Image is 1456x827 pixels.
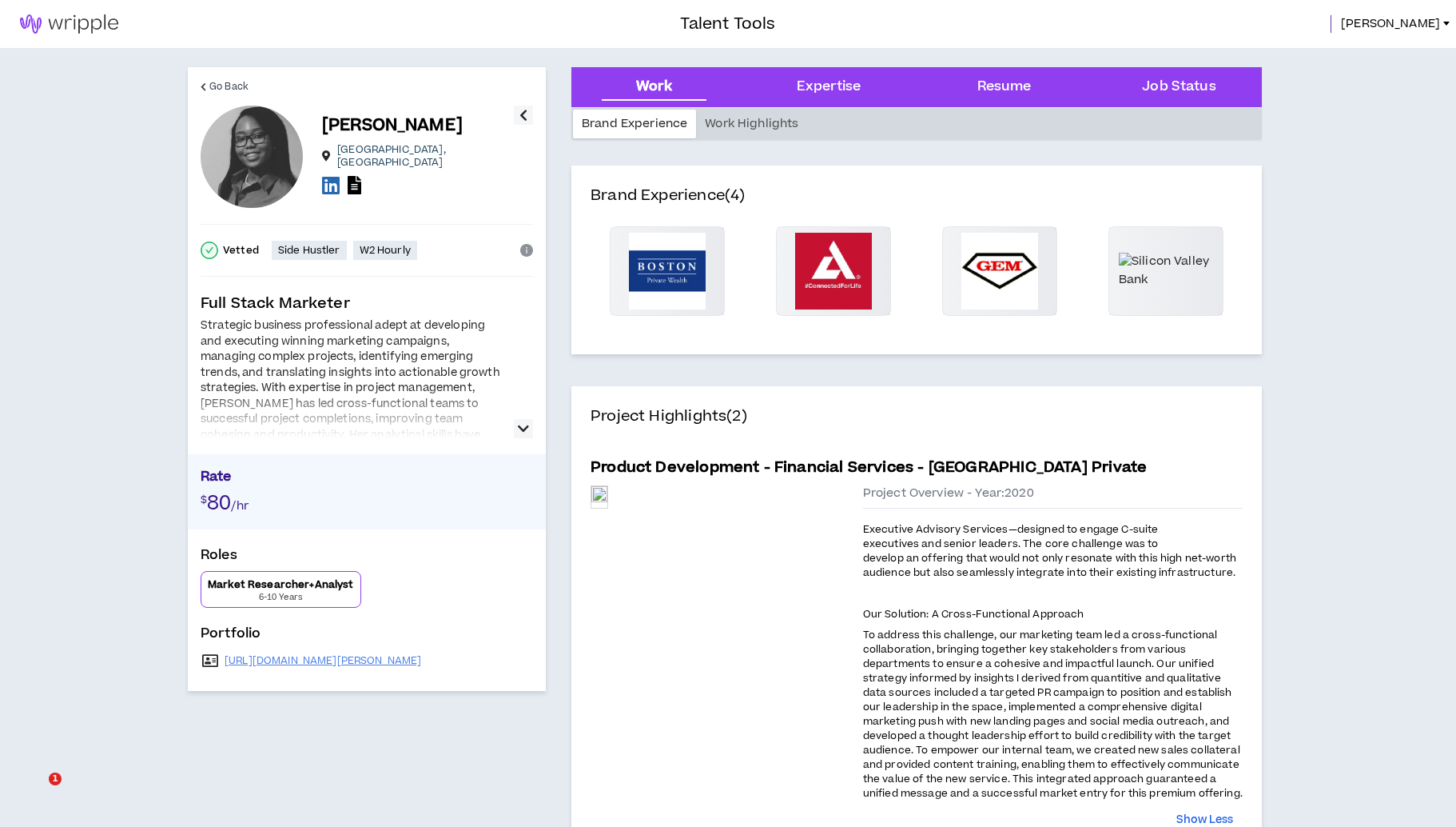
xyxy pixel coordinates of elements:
h3: Talent Tools [680,12,775,36]
div: Strategic business professional adept at developing and executing winning marketing campaigns, ma... [201,318,504,490]
a: Go Back [201,67,249,106]
p: Market Researcher+Analyst [208,578,354,591]
img: Boston Private Wealth [629,233,706,310]
span: Executive Advisory Services—designed to engage C-suite executives and senior leaders. The core ch... [863,522,1236,580]
p: 6-10 Years [259,591,303,604]
span: $ [201,493,207,507]
span: /hr [231,497,248,514]
div: Bianca C. [201,106,303,208]
p: [PERSON_NAME] [322,114,463,137]
span: To address this challenge, our marketing team led a cross-functional collaboration, bringing toge... [863,628,1243,801]
span: check-circle [201,242,218,259]
span: 1 [49,773,62,785]
span: Our Solution: A Cross-Functional Approach [863,607,1084,621]
span: info-circle [520,244,533,257]
div: Work Highlights [696,110,807,138]
p: Portfolio [201,624,533,649]
h5: Product Development - Financial Services - [GEOGRAPHIC_DATA] Private [591,457,1147,479]
div: Expertise [797,77,861,98]
img: Silicon Valley Bank [1119,253,1213,289]
a: [URL][DOMAIN_NAME][PERSON_NAME] [225,654,421,667]
p: Rate [201,467,533,491]
div: Resume [977,77,1032,98]
h4: Project Highlights (2) [591,406,1243,447]
div: Work [636,77,672,98]
p: W2 Hourly [360,244,411,257]
img: American Diabetes Association [795,233,872,310]
div: Job Status [1142,77,1215,98]
div: Brand Experience [573,110,696,138]
p: Vetted [223,244,259,257]
span: Go Back [209,79,249,94]
img: Gem Gravure [961,233,1038,310]
p: Side Hustler [278,244,340,257]
p: Full Stack Marketer [201,293,533,315]
span: Project Overview - Year: 2020 [863,485,1034,501]
span: 80 [207,489,231,517]
h4: Brand Experience (4) [591,185,1243,226]
p: Roles [201,545,533,571]
iframe: Intercom live chat [16,773,54,811]
span: [PERSON_NAME] [1341,15,1440,33]
p: [GEOGRAPHIC_DATA] , [GEOGRAPHIC_DATA] [337,143,514,169]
